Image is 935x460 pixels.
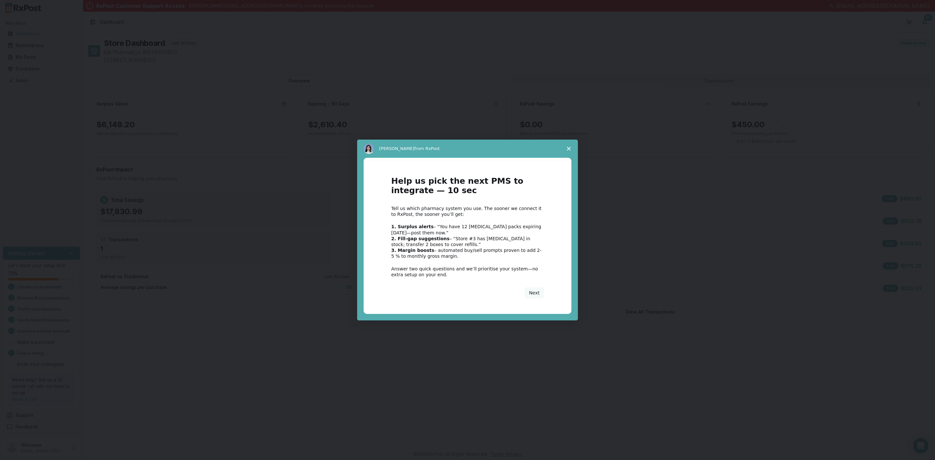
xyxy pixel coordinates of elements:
div: – automated buy/sell prompts proven to add 2-5 % to monthly gross margin. [391,247,544,259]
span: from RxPost [414,146,440,151]
h1: Help us pick the next PMS to integrate — 10 sec [391,177,544,199]
span: Close survey [560,140,578,158]
b: 3. Margin boosts [391,248,434,253]
div: – “Store #3 has [MEDICAL_DATA] in stock; transfer 2 boxes to cover refills.” [391,236,544,247]
b: 1. Surplus alerts [391,224,434,229]
div: – “You have 12 [MEDICAL_DATA] packs expiring [DATE]—post them now.” [391,224,544,235]
img: Profile image for Alice [364,143,374,154]
b: 2. Fill-gap suggestions [391,236,450,241]
div: Tell us which pharmacy system you use. The sooner we connect it to RxPost, the sooner you’ll get: [391,205,544,217]
div: Answer two quick questions and we’ll prioritise your system—no extra setup on your end. [391,266,544,278]
button: Next [525,287,544,298]
span: [PERSON_NAME] [379,146,414,151]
